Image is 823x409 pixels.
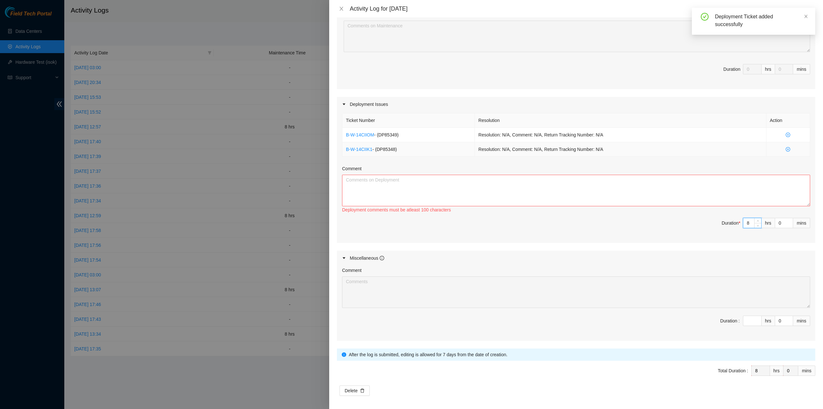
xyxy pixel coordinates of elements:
div: Deployment Ticket added successfully [715,13,808,28]
div: Miscellaneous [350,255,384,262]
textarea: Comment [344,21,810,52]
div: hrs [770,366,783,376]
td: Resolution: N/A, Comment: N/A, Return Tracking Number: N/A [475,128,766,142]
span: caret-right [342,102,346,106]
td: Resolution: N/A, Comment: N/A, Return Tracking Number: N/A [475,142,766,157]
span: Decrease Value [754,223,761,228]
span: down [756,224,760,228]
label: Comment [342,165,362,172]
a: B-W-14CIIOM [346,132,374,137]
th: Ticket Number [342,113,475,128]
button: Close [337,6,346,12]
span: up [756,219,760,223]
div: mins [793,316,810,326]
button: Deletedelete [339,386,370,396]
label: Comment [342,267,362,274]
span: caret-right [342,256,346,260]
th: Resolution [475,113,766,128]
th: Action [766,113,810,128]
div: Duration [723,66,740,73]
div: Total Duration : [718,367,748,374]
div: hrs [762,64,775,74]
div: After the log is submitted, editing is allowed for 7 days from the date of creation. [349,351,810,358]
span: delete [360,388,365,394]
span: - ( DP85348 ) [372,147,397,152]
span: check-circle [701,13,709,21]
span: close-circle [770,133,807,137]
div: Activity Log for [DATE] [350,5,815,12]
span: close-circle [770,147,807,152]
div: hrs [762,218,775,228]
textarea: Comment [342,276,810,308]
a: B-W-14CIIK1 [346,147,372,152]
textarea: Comment [342,175,810,206]
span: Delete [345,387,357,394]
div: hrs [762,316,775,326]
span: close [339,6,344,11]
span: - ( DP85349 ) [374,132,399,137]
div: Miscellaneous info-circle [337,251,815,265]
div: Duration : [720,317,740,324]
span: close [804,14,808,19]
span: info-circle [342,352,346,357]
div: Deployment comments must be atleast 100 characters [342,206,810,213]
div: Duration [722,219,740,227]
div: mins [793,218,810,228]
div: mins [798,366,815,376]
div: mins [793,64,810,74]
div: Deployment Issues [337,97,815,112]
span: info-circle [380,256,384,260]
span: Increase Value [754,218,761,223]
